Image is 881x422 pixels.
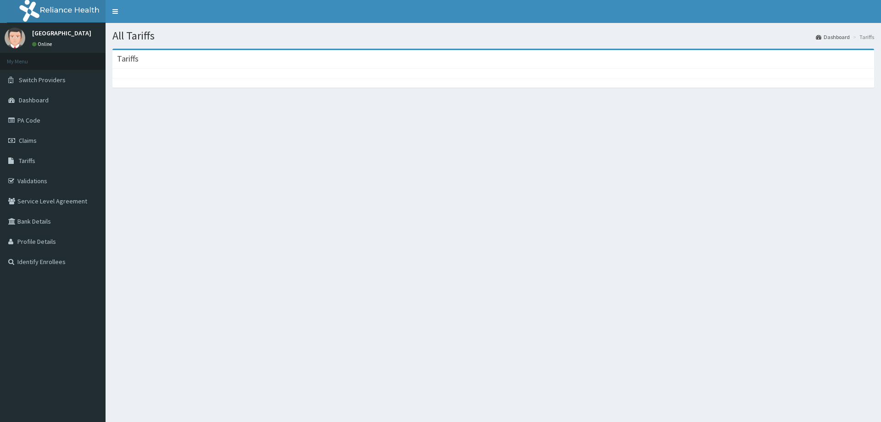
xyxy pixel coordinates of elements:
[117,55,139,63] h3: Tariffs
[5,28,25,48] img: User Image
[19,136,37,145] span: Claims
[816,33,850,41] a: Dashboard
[32,41,54,47] a: Online
[112,30,874,42] h1: All Tariffs
[19,76,66,84] span: Switch Providers
[851,33,874,41] li: Tariffs
[19,157,35,165] span: Tariffs
[19,96,49,104] span: Dashboard
[32,30,91,36] p: [GEOGRAPHIC_DATA]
